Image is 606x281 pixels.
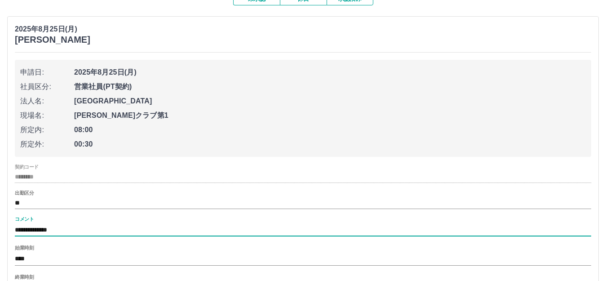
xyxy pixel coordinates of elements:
span: 08:00 [74,125,586,135]
span: [PERSON_NAME]クラブ第1 [74,110,586,121]
span: 社員区分: [20,81,74,92]
label: 出勤区分 [15,190,34,196]
span: 申請日: [20,67,74,78]
span: 00:30 [74,139,586,150]
label: 契約コード [15,164,39,170]
span: 所定内: [20,125,74,135]
p: 2025年8月25日(月) [15,24,90,35]
label: コメント [15,216,34,223]
span: 所定外: [20,139,74,150]
span: 法人名: [20,96,74,107]
h3: [PERSON_NAME] [15,35,90,45]
span: 2025年8月25日(月) [74,67,586,78]
span: 営業社員(PT契約) [74,81,586,92]
span: 現場名: [20,110,74,121]
label: 始業時刻 [15,245,34,251]
span: [GEOGRAPHIC_DATA] [74,96,586,107]
label: 終業時刻 [15,273,34,280]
